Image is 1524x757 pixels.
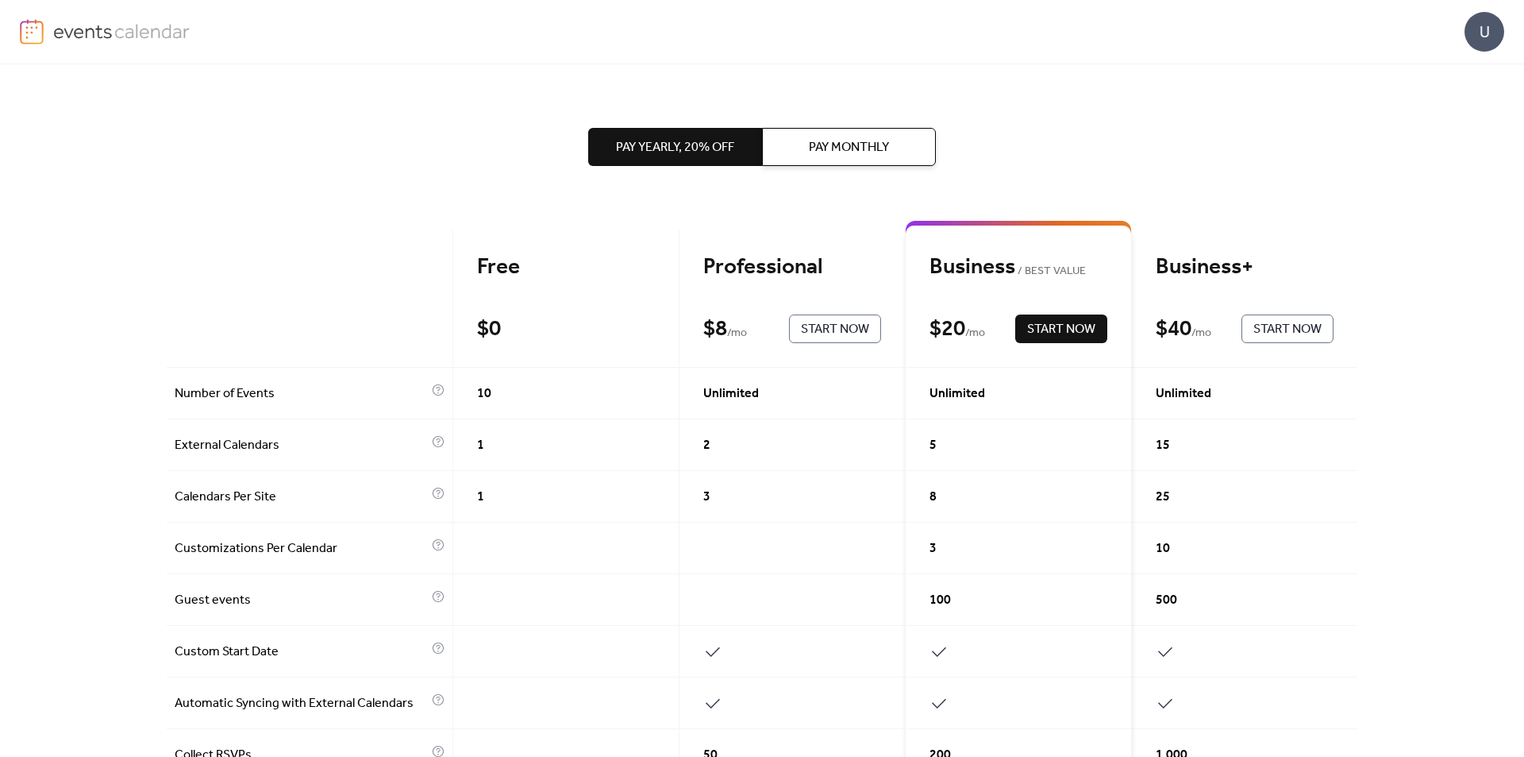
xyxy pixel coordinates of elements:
[477,488,484,507] span: 1
[588,128,762,166] button: Pay Yearly, 20% off
[929,591,951,610] span: 100
[965,324,985,343] span: / mo
[20,19,44,44] img: logo
[1156,315,1191,343] div: $ 40
[175,539,428,558] span: Customizations Per Calendar
[703,384,759,404] span: Unlimited
[929,253,1107,281] div: Business
[789,315,881,343] button: Start Now
[1241,315,1333,343] button: Start Now
[477,253,655,281] div: Free
[1156,539,1170,558] span: 10
[175,488,428,507] span: Calendars Per Site
[1015,262,1086,281] span: BEST VALUE
[616,138,734,157] span: Pay Yearly, 20% off
[175,591,428,610] span: Guest events
[929,488,937,507] span: 8
[1464,12,1504,52] div: U
[703,436,710,455] span: 2
[1156,253,1333,281] div: Business+
[1253,320,1322,339] span: Start Now
[477,436,484,455] span: 1
[929,539,937,558] span: 3
[809,138,889,157] span: Pay Monthly
[175,436,428,455] span: External Calendars
[1015,315,1107,343] button: Start Now
[929,436,937,455] span: 5
[1027,320,1095,339] span: Start Now
[929,315,965,343] div: $ 20
[1156,591,1177,610] span: 500
[727,324,747,343] span: / mo
[1191,324,1211,343] span: / mo
[762,128,936,166] button: Pay Monthly
[477,315,501,343] div: $ 0
[1156,384,1211,404] span: Unlimited
[175,694,428,713] span: Automatic Syncing with External Calendars
[477,384,491,404] span: 10
[801,320,869,339] span: Start Now
[175,643,428,662] span: Custom Start Date
[1156,436,1170,455] span: 15
[703,315,727,343] div: $ 8
[703,253,881,281] div: Professional
[53,19,190,43] img: logo-type
[1156,488,1170,507] span: 25
[175,384,428,404] span: Number of Events
[929,384,985,404] span: Unlimited
[703,488,710,507] span: 3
